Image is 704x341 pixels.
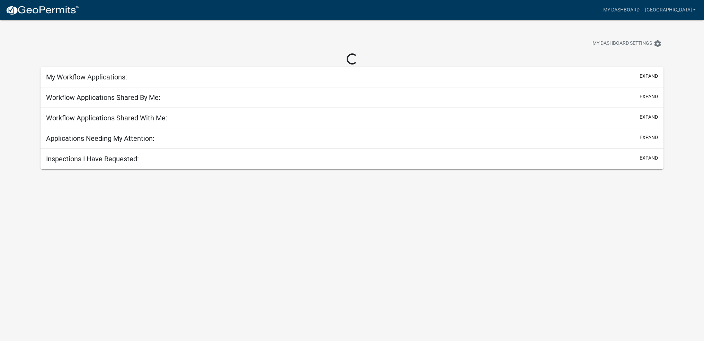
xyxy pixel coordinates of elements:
[46,134,154,143] h5: Applications Needing My Attention:
[640,93,658,100] button: expand
[46,93,160,102] h5: Workflow Applications Shared By Me:
[592,40,652,48] span: My Dashboard Settings
[640,73,658,80] button: expand
[640,134,658,141] button: expand
[587,37,667,50] button: My Dashboard Settingssettings
[640,154,658,162] button: expand
[46,73,127,81] h5: My Workflow Applications:
[653,40,662,48] i: settings
[640,113,658,121] button: expand
[46,155,139,163] h5: Inspections I Have Requested:
[642,3,698,17] a: [GEOGRAPHIC_DATA]
[46,114,167,122] h5: Workflow Applications Shared With Me:
[600,3,642,17] a: My Dashboard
